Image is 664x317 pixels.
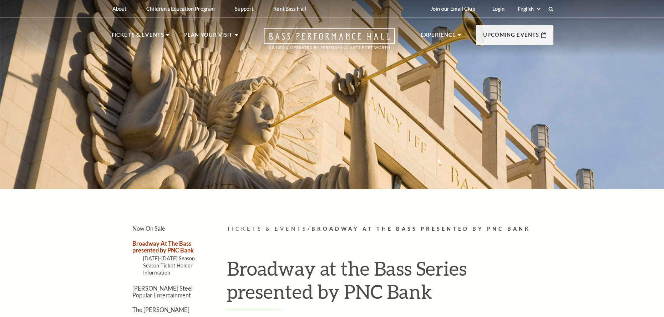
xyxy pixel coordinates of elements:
p: / [227,225,553,234]
a: Season Ticket Holder Information [143,262,193,276]
p: Plan Your Visit [184,31,233,44]
p: Experience [421,31,456,44]
p: Support [235,6,253,12]
a: Broadway At The Bass presented by PNC Bank [132,240,194,254]
a: [DATE]-[DATE] Season [143,255,195,261]
a: [PERSON_NAME] Steel Popular Entertainment [132,285,193,298]
p: About [112,6,127,12]
p: Rent Bass Hall [273,6,306,12]
a: The [PERSON_NAME] [132,306,189,313]
p: Tickets & Events [111,31,164,44]
select: Select: [516,6,542,12]
h1: Broadway at the Bass Series presented by PNC Bank [227,257,553,309]
span: Broadway At The Bass presented by PNC Bank [311,226,531,232]
span: Tickets & Events [227,226,308,232]
a: Now On Sale [132,225,165,232]
p: Children's Education Program [146,6,215,12]
p: Upcoming Events [483,31,539,44]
